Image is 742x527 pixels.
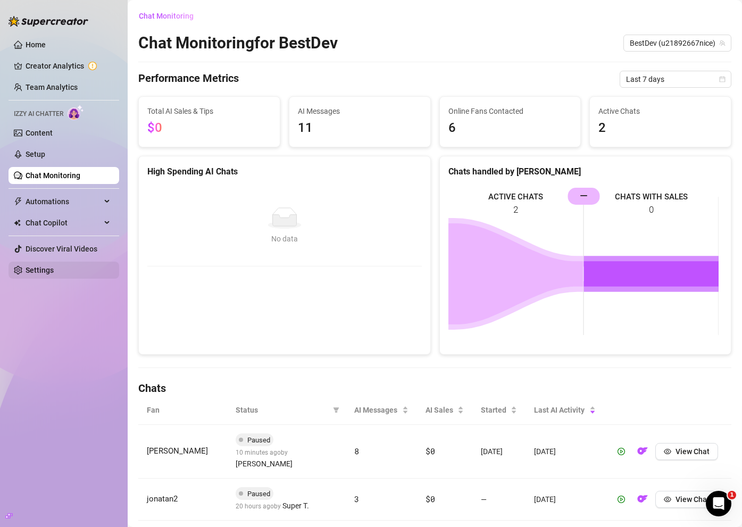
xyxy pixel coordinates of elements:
[138,33,338,53] h2: Chat Monitoring for BestDev
[664,496,671,503] span: eye
[626,71,725,87] span: Last 7 days
[26,57,111,74] a: Creator Analytics exclamation-circle
[655,491,718,508] button: View Chat
[426,493,435,504] span: $0
[9,16,88,27] img: logo-BBDzfeDw.svg
[236,449,293,468] span: 10 minutes ago by
[472,425,526,479] td: [DATE]
[426,446,435,456] span: $0
[354,493,359,504] span: 3
[298,105,422,117] span: AI Messages
[448,105,572,117] span: Online Fans Contacted
[26,129,53,137] a: Content
[26,245,97,253] a: Discover Viral Videos
[236,404,329,416] span: Status
[26,193,101,210] span: Automations
[26,150,45,158] a: Setup
[664,448,671,455] span: eye
[5,512,13,520] span: build
[236,503,309,510] span: 20 hours ago by
[526,479,604,521] td: [DATE]
[634,443,651,460] button: OF
[236,458,293,470] span: [PERSON_NAME]
[158,233,411,245] div: No data
[346,396,417,425] th: AI Messages
[618,496,625,503] span: play-circle
[26,40,46,49] a: Home
[14,197,22,206] span: thunderbolt
[26,83,78,91] a: Team Analytics
[26,171,80,180] a: Chat Monitoring
[637,446,648,456] img: OF
[331,402,341,418] span: filter
[138,381,731,396] h4: Chats
[247,490,270,498] span: Paused
[147,494,178,504] span: jonatan2
[448,165,723,178] div: Chats handled by [PERSON_NAME]
[147,165,422,178] div: High Spending AI Chats
[282,500,309,512] span: Super T.
[706,491,731,516] iframe: Intercom live chat
[630,35,725,51] span: BestDev (u21892667nice)
[333,407,339,413] span: filter
[426,404,455,416] span: AI Sales
[634,491,651,508] button: OF
[472,479,526,521] td: —
[354,404,400,416] span: AI Messages
[138,71,239,88] h4: Performance Metrics
[68,105,84,120] img: AI Chatter
[526,425,604,479] td: [DATE]
[534,404,587,416] span: Last AI Activity
[147,446,208,456] span: [PERSON_NAME]
[634,449,651,458] a: OF
[139,12,194,20] span: Chat Monitoring
[618,448,625,455] span: play-circle
[637,493,648,504] img: OF
[147,120,162,135] span: $0
[354,446,359,456] span: 8
[147,105,271,117] span: Total AI Sales & Tips
[719,76,726,82] span: calendar
[26,214,101,231] span: Chat Copilot
[676,495,710,504] span: View Chat
[481,404,508,416] span: Started
[598,105,722,117] span: Active Chats
[417,396,472,425] th: AI Sales
[634,497,651,506] a: OF
[526,396,604,425] th: Last AI Activity
[138,7,202,24] button: Chat Monitoring
[138,396,227,425] th: Fan
[448,118,572,138] span: 6
[247,436,270,444] span: Paused
[298,118,422,138] span: 11
[676,447,710,456] span: View Chat
[26,266,54,274] a: Settings
[14,109,63,119] span: Izzy AI Chatter
[472,396,526,425] th: Started
[655,443,718,460] button: View Chat
[728,491,736,499] span: 1
[598,118,722,138] span: 2
[719,40,726,46] span: team
[14,219,21,227] img: Chat Copilot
